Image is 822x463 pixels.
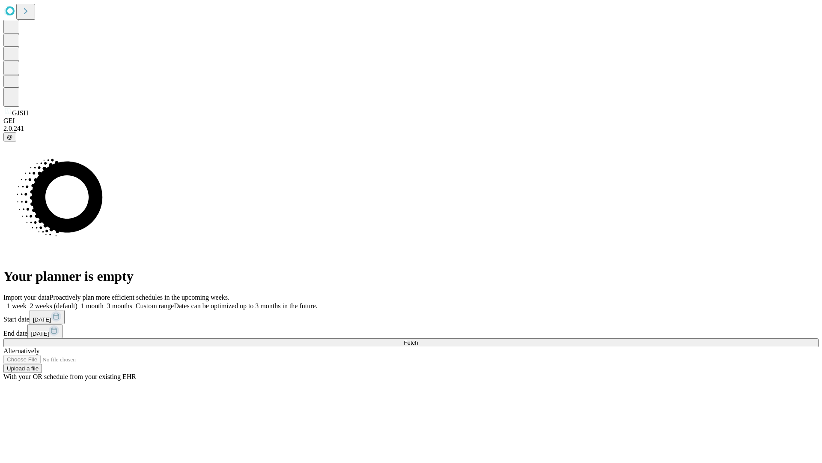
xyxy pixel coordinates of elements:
span: Import your data [3,294,50,301]
button: [DATE] [27,324,63,338]
h1: Your planner is empty [3,268,819,284]
span: GJSH [12,109,28,117]
span: Alternatively [3,347,39,355]
button: Upload a file [3,364,42,373]
div: 2.0.241 [3,125,819,132]
button: [DATE] [30,310,65,324]
span: 1 week [7,302,27,310]
div: End date [3,324,819,338]
span: Custom range [136,302,174,310]
span: [DATE] [33,316,51,323]
span: Dates can be optimized up to 3 months in the future. [174,302,317,310]
span: Fetch [404,340,418,346]
button: Fetch [3,338,819,347]
span: 2 weeks (default) [30,302,77,310]
span: 3 months [107,302,132,310]
span: With your OR schedule from your existing EHR [3,373,136,380]
span: 1 month [81,302,104,310]
button: @ [3,132,16,141]
span: @ [7,134,13,140]
div: Start date [3,310,819,324]
span: [DATE] [31,331,49,337]
span: Proactively plan more efficient schedules in the upcoming weeks. [50,294,229,301]
div: GEI [3,117,819,125]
